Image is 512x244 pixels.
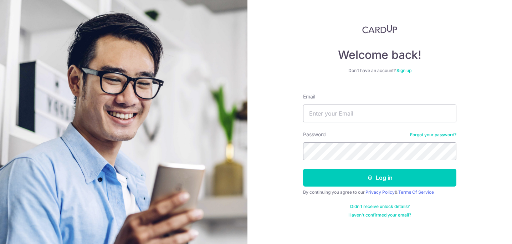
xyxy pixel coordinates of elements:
a: Sign up [396,68,411,73]
a: Haven't confirmed your email? [348,212,411,218]
label: Password [303,131,326,138]
a: Terms Of Service [398,189,434,195]
img: CardUp Logo [362,25,397,34]
button: Log in [303,169,456,187]
div: Don’t have an account? [303,68,456,73]
a: Didn't receive unlock details? [350,204,410,209]
div: By continuing you agree to our & [303,189,456,195]
a: Privacy Policy [365,189,395,195]
a: Forgot your password? [410,132,456,138]
h4: Welcome back! [303,48,456,62]
input: Enter your Email [303,105,456,122]
label: Email [303,93,315,100]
